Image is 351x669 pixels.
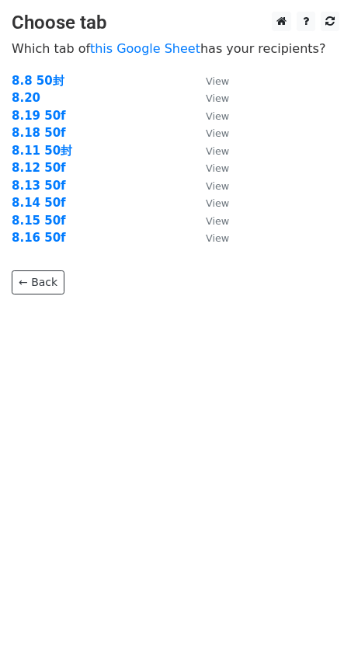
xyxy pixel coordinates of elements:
[190,74,229,88] a: View
[206,197,229,209] small: View
[12,231,66,245] a: 8.16 50f
[206,127,229,139] small: View
[190,126,229,140] a: View
[206,110,229,122] small: View
[12,12,339,34] h3: Choose tab
[12,144,72,158] a: 8.11 50封
[12,270,64,294] a: ← Back
[206,92,229,104] small: View
[206,162,229,174] small: View
[206,180,229,192] small: View
[90,41,200,56] a: this Google Sheet
[12,109,66,123] a: 8.19 50f
[190,161,229,175] a: View
[206,145,229,157] small: View
[12,40,339,57] p: Which tab of has your recipients?
[206,75,229,87] small: View
[12,214,66,228] a: 8.15 50f
[206,215,229,227] small: View
[190,179,229,193] a: View
[190,109,229,123] a: View
[12,179,66,193] a: 8.13 50f
[12,126,66,140] a: 8.18 50f
[190,214,229,228] a: View
[12,74,64,88] a: 8.8 50封
[12,161,66,175] a: 8.12 50f
[12,91,40,105] a: 8.20
[206,232,229,244] small: View
[190,91,229,105] a: View
[190,231,229,245] a: View
[190,144,229,158] a: View
[190,196,229,210] a: View
[12,196,66,210] a: 8.14 50f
